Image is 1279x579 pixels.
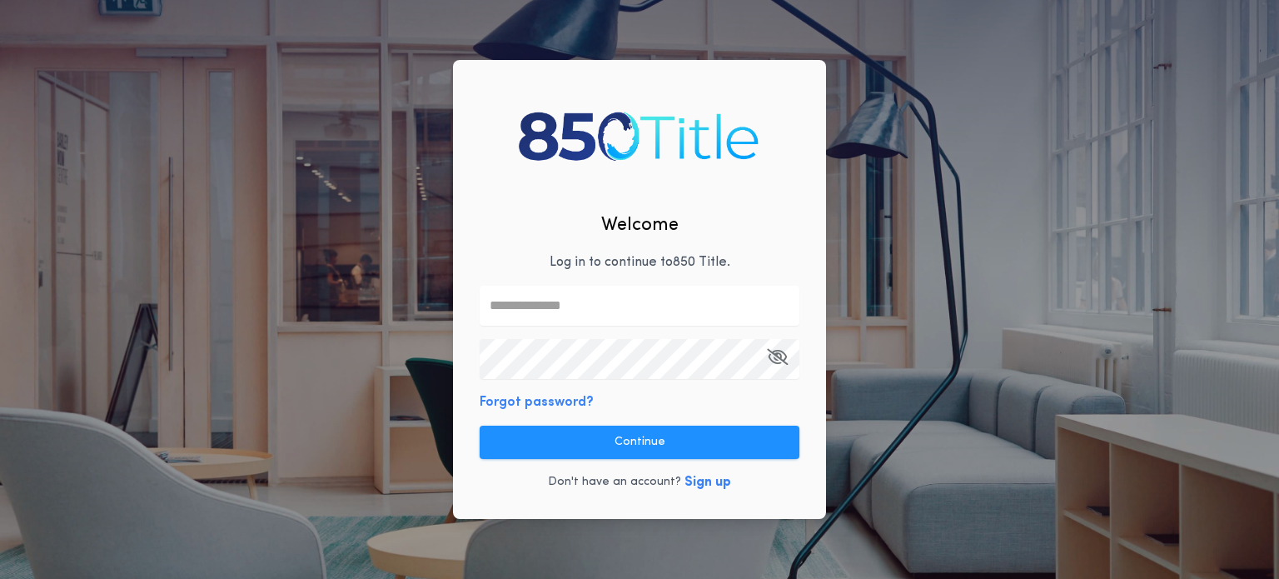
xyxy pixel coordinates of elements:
[511,97,767,175] img: logo
[684,472,731,492] button: Sign up
[601,212,679,239] h2: Welcome
[550,252,730,272] p: Log in to continue to 850 Title .
[480,426,799,459] button: Continue
[548,474,681,491] p: Don't have an account?
[480,392,594,412] button: Forgot password?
